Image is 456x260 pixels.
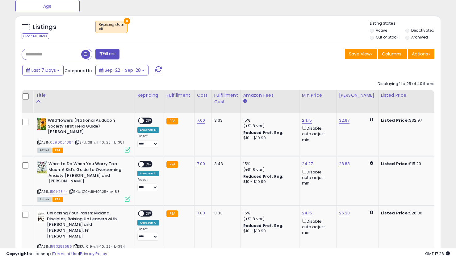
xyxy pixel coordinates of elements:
[378,49,407,59] button: Columns
[243,167,295,173] div: (+$1.8 var)
[302,92,334,99] div: Min Price
[65,68,93,74] span: Compared to:
[99,27,124,31] div: off
[339,92,376,99] div: [PERSON_NAME]
[37,148,52,153] span: All listings currently available for purchase on Amazon
[302,125,332,143] div: Disable auto adjust min
[52,148,63,153] span: FBA
[166,161,178,168] small: FBA
[339,117,350,124] a: 32.97
[137,92,161,99] div: Repricing
[137,134,159,148] div: Preset:
[137,227,159,241] div: Preset:
[243,174,284,179] b: Reduced Prof. Rng.
[137,127,159,133] div: Amazon AI
[214,92,238,105] div: Fulfillment Cost
[302,218,332,236] div: Disable auto adjust min
[381,161,432,167] div: $15.29
[137,178,159,192] div: Preset:
[243,210,295,216] div: 15%
[243,118,295,123] div: 15%
[22,65,64,75] button: Last 7 Days
[302,169,332,186] div: Disable auto adjust min
[411,28,434,33] label: Deactivated
[302,117,312,124] a: 24.15
[381,92,434,99] div: Listed Price
[382,51,401,57] span: Columns
[197,161,205,167] a: 7.00
[197,117,205,124] a: 7.00
[50,140,73,145] a: 0590054864
[95,49,119,59] button: Filters
[37,210,45,223] img: 31VsaWRwIWL._SL40_.jpg
[345,49,377,59] button: Save View
[425,251,450,257] span: 2025-10-6 17:26 GMT
[302,161,313,167] a: 24.27
[48,161,123,185] b: What to Do When You Worry Too Much: A Kid's Guide to Overcoming Anxiety [PERSON_NAME] and [PERSON...
[31,67,56,73] span: Last 7 Days
[48,118,123,136] b: Wildflowers (National Audubon Society First Field Guide) [PERSON_NAME]
[411,35,428,40] label: Archived
[339,210,350,216] a: 26.20
[37,161,130,201] div: ASIN:
[214,161,236,167] div: 3.43
[243,123,295,129] div: (+$1.8 var)
[197,210,205,216] a: 7.00
[74,140,124,145] span: | SKU: 011-dif-10.1.25-rb-381
[376,35,398,40] label: Out of Stock
[124,18,130,24] button: ×
[302,210,312,216] a: 24.15
[243,223,284,228] b: Reduced Prof. Rng.
[243,130,284,135] b: Reduced Prof. Rng.
[80,251,107,257] a: Privacy Policy
[95,65,149,75] button: Sep-22 - Sep-28
[6,251,107,257] div: seller snap | |
[53,251,79,257] a: Terms of Use
[36,92,132,99] div: Title
[214,118,236,123] div: 3.33
[166,92,191,99] div: Fulfillment
[50,189,68,194] a: 1591473144
[37,197,52,202] span: All listings currently available for purchase on Amazon
[52,197,63,202] span: FBA
[381,161,409,167] b: Listed Price:
[144,162,154,167] span: OFF
[37,161,47,173] img: 51COVa3IQhL._SL40_.jpg
[243,216,295,222] div: (+$1.8 var)
[69,189,119,194] span: | SKU: 010-dif-10.1.25-rb-183
[144,118,154,124] span: OFF
[37,118,130,152] div: ASIN:
[243,179,295,185] div: $10 - $10.90
[243,99,247,104] small: Amazon Fees.
[243,161,295,167] div: 15%
[197,92,209,99] div: Cost
[166,118,178,124] small: FBA
[339,161,350,167] a: 28.88
[381,210,432,216] div: $26.36
[243,92,297,99] div: Amazon Fees
[99,22,124,31] span: Repricing state :
[376,28,387,33] label: Active
[144,211,154,216] span: OFF
[6,251,29,257] strong: Copyright
[370,21,441,26] p: Listing States:
[381,210,409,216] b: Listed Price:
[381,117,409,123] b: Listed Price:
[243,136,295,141] div: $10 - $10.90
[408,49,434,59] button: Actions
[37,118,46,130] img: 510BC8QD7KL._SL40_.jpg
[243,229,295,234] div: $10 - $10.90
[33,23,56,31] h5: Listings
[381,118,432,123] div: $32.97
[22,33,49,39] div: Clear All Filters
[214,210,236,216] div: 3.33
[47,210,122,241] b: Unlocking Your Parish: Making Disciples, Raising Up Leaders with [PERSON_NAME] and [PERSON_NAME],...
[378,81,434,87] div: Displaying 1 to 25 of 40 items
[105,67,141,73] span: Sep-22 - Sep-28
[166,210,178,217] small: FBA
[137,220,159,225] div: Amazon AI
[137,171,159,176] div: Amazon AI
